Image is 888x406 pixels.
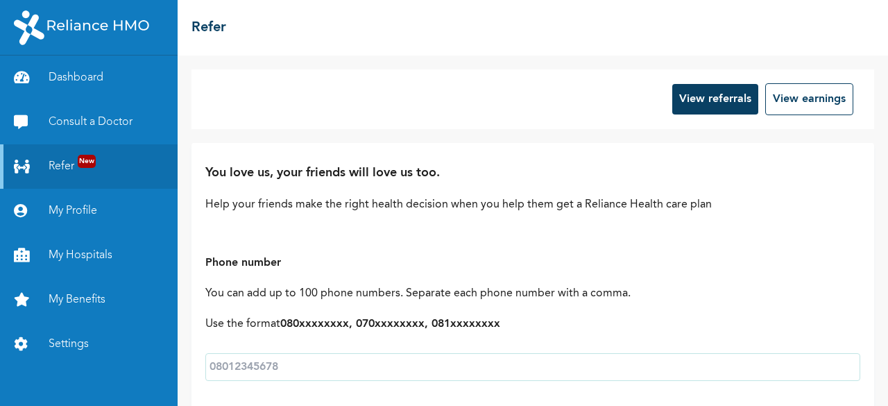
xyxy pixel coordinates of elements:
b: 080xxxxxxxx, 070xxxxxxxx, 081xxxxxxxx [280,319,500,330]
button: View referrals [672,84,758,115]
span: New [78,155,96,168]
p: You can add up to 100 phone numbers. Separate each phone number with a comma. [205,285,860,302]
p: Use the format [205,316,860,332]
img: RelianceHMO's Logo [14,10,149,45]
input: 08012345678 [205,353,860,381]
h2: You love us, your friends will love us too. [205,164,860,183]
p: Help your friends make the right health decision when you help them get a Reliance Health care plan [205,196,860,213]
button: View earnings [765,83,853,115]
h2: Refer [191,17,226,38]
h3: Phone number [205,255,860,271]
